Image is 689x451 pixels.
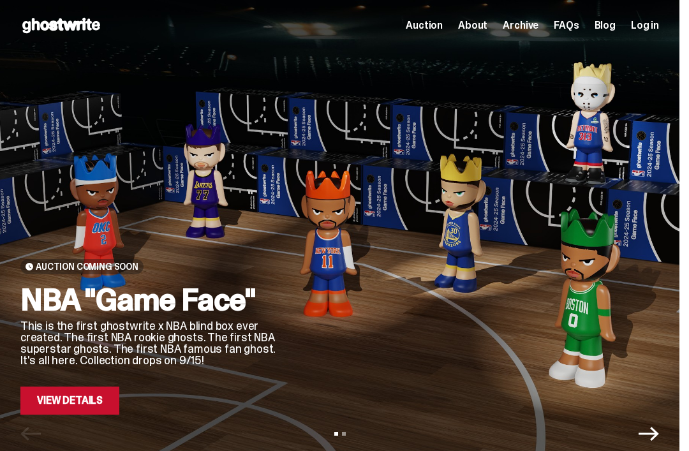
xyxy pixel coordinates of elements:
[554,20,579,31] a: FAQs
[20,387,119,415] a: View Details
[631,20,659,31] a: Log in
[503,20,538,31] a: Archive
[406,20,443,31] a: Auction
[20,285,278,315] h2: NBA "Game Face"
[458,20,487,31] a: About
[639,424,659,444] button: Next
[595,20,616,31] a: Blog
[334,432,338,436] button: View slide 1
[20,320,278,366] p: This is the first ghostwrite x NBA blind box ever created. The first NBA rookie ghosts. The first...
[36,262,138,272] span: Auction Coming Soon
[342,432,346,436] button: View slide 2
